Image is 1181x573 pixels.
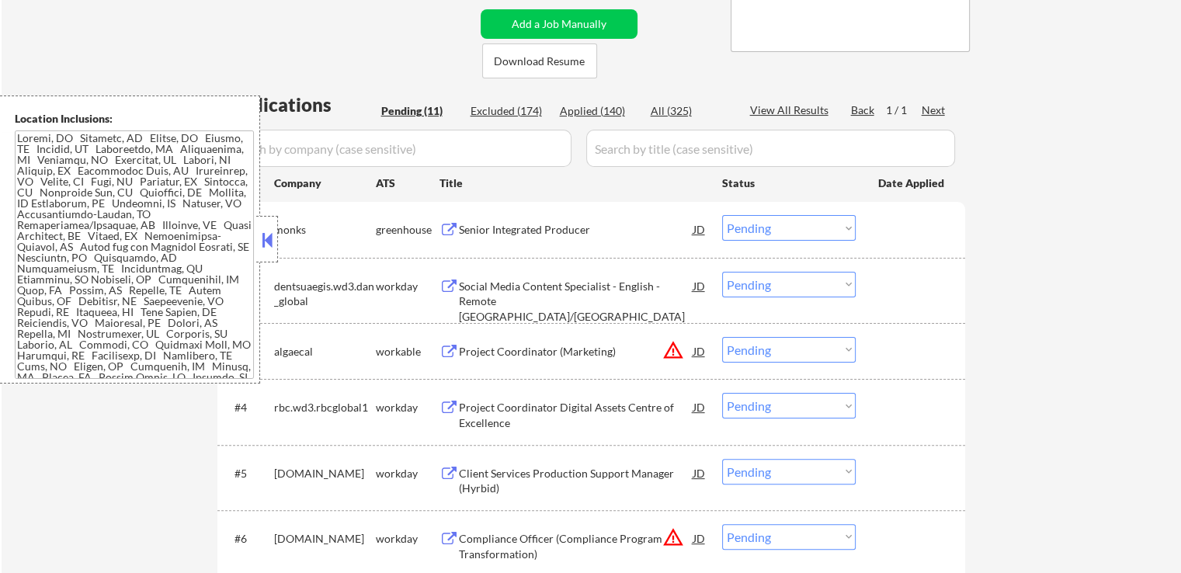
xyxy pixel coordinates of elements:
input: Search by company (case sensitive) [222,130,571,167]
div: 1 / 1 [886,102,922,118]
div: Applied (140) [560,103,637,119]
div: ATS [376,175,439,191]
div: workday [376,400,439,415]
div: View All Results [750,102,833,118]
button: warning_amber [662,526,684,548]
div: Location Inclusions: [15,111,254,127]
div: workday [376,531,439,547]
div: Senior Integrated Producer [459,222,693,238]
button: Add a Job Manually [481,9,637,39]
div: Date Applied [878,175,947,191]
input: Search by title (case sensitive) [586,130,955,167]
button: warning_amber [662,339,684,361]
div: All (325) [651,103,728,119]
div: algaecal [274,344,376,359]
div: workday [376,279,439,294]
div: Project Coordinator (Marketing) [459,344,693,359]
div: Pending (11) [381,103,459,119]
div: dentsuaegis.wd3.dan_global [274,279,376,309]
div: Compliance Officer (Compliance Program Transformation) [459,531,693,561]
div: Excluded (174) [471,103,548,119]
div: greenhouse [376,222,439,238]
div: monks [274,222,376,238]
div: Applications [222,95,376,114]
div: [DOMAIN_NAME] [274,531,376,547]
div: Client Services Production Support Manager (Hyrbid) [459,466,693,496]
div: JD [692,524,707,552]
div: Title [439,175,707,191]
div: #4 [234,400,262,415]
div: Company [274,175,376,191]
div: Social Media Content Specialist - English - Remote [GEOGRAPHIC_DATA]/[GEOGRAPHIC_DATA] [459,279,693,325]
div: Next [922,102,947,118]
div: rbc.wd3.rbcglobal1 [274,400,376,415]
div: JD [692,459,707,487]
div: Project Coordinator Digital Assets Centre of Excellence [459,400,693,430]
div: JD [692,393,707,421]
div: JD [692,337,707,365]
div: [DOMAIN_NAME] [274,466,376,481]
div: Back [851,102,876,118]
div: workable [376,344,439,359]
div: #6 [234,531,262,547]
div: workday [376,466,439,481]
button: Download Resume [482,43,597,78]
div: #5 [234,466,262,481]
div: Status [722,168,856,196]
div: JD [692,215,707,243]
div: JD [692,272,707,300]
